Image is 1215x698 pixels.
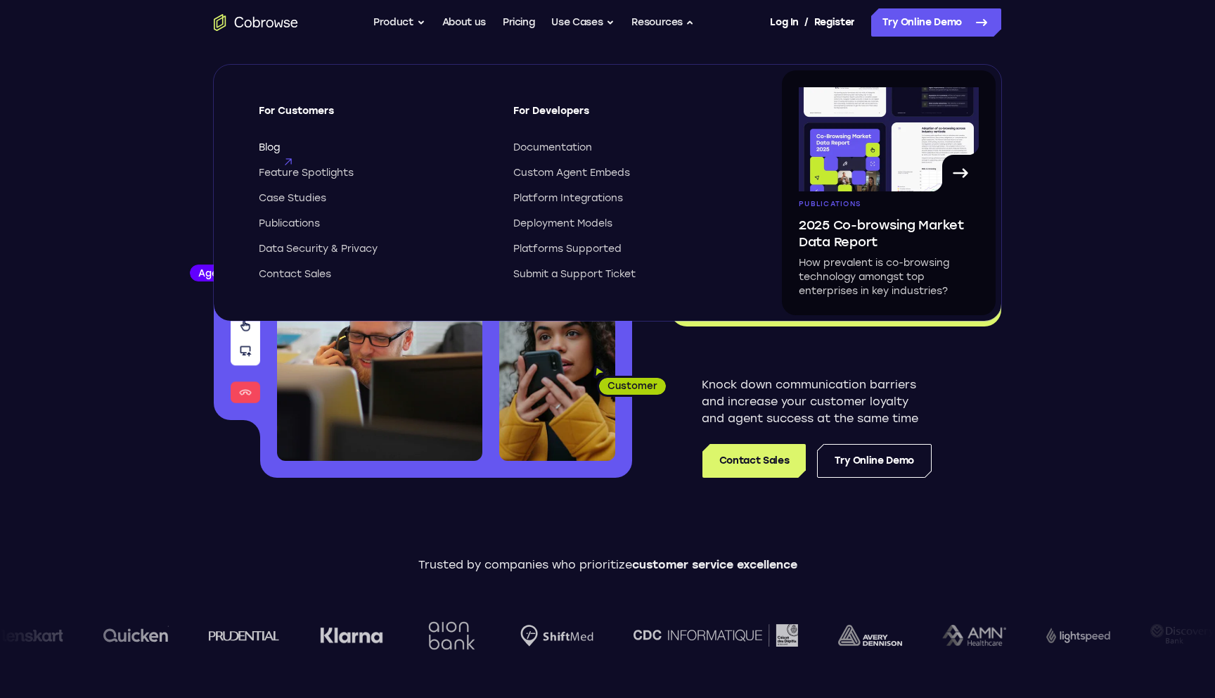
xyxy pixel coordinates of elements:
a: Data Security & Privacy [259,242,488,256]
img: Shiftmed [518,625,591,647]
span: Publications [799,200,861,208]
span: Blog [259,141,280,155]
a: Publications [259,217,488,231]
span: Publications [259,217,320,231]
span: / [804,14,809,31]
span: Platforms Supported [513,242,622,256]
span: Documentation [513,141,592,155]
a: Case Studies [259,191,488,205]
span: Feature Spotlights [259,166,354,180]
a: Contact Sales [702,444,806,478]
img: Klarna [318,627,381,644]
a: Try Online Demo [817,444,932,478]
span: For Developers [513,104,742,129]
img: prudential [207,630,278,641]
img: A customer support agent talking on the phone [277,210,482,461]
a: About us [442,8,486,37]
button: Product [373,8,425,37]
a: Blog [259,141,488,155]
span: Submit a Support Ticket [513,267,636,281]
img: avery-dennison [836,625,900,646]
span: Data Security & Privacy [259,242,378,256]
span: customer service excellence [632,558,797,571]
a: Submit a Support Ticket [513,267,742,281]
button: Use Cases [551,8,615,37]
span: Deployment Models [513,217,612,231]
a: Platform Integrations [513,191,742,205]
a: Pricing [503,8,535,37]
a: Try Online Demo [871,8,1001,37]
img: AMN Healthcare [940,625,1004,647]
span: Contact Sales [259,267,331,281]
a: Go to the home page [214,14,298,31]
span: 2025 Co-browsing Market Data Report [799,217,979,250]
a: Platforms Supported [513,242,742,256]
img: CDC Informatique [631,624,796,646]
span: Case Studies [259,191,326,205]
img: A customer holding their phone [499,294,615,461]
a: Register [814,8,855,37]
span: Custom Agent Embeds [513,166,630,180]
img: Aion Bank [421,607,478,664]
span: Platform Integrations [513,191,623,205]
a: Deployment Models [513,217,742,231]
p: How prevalent is co-browsing technology amongst top enterprises in key industries? [799,256,979,298]
span: For Customers [259,104,488,129]
p: Knock down communication barriers and increase your customer loyalty and agent success at the sam... [702,376,932,427]
a: Feature Spotlights [259,166,488,180]
a: Contact Sales [259,267,488,281]
a: Documentation [513,141,742,155]
button: Resources [631,8,695,37]
a: Log In [770,8,798,37]
a: Custom Agent Embeds [513,166,742,180]
img: A page from the browsing market ebook [799,87,979,191]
